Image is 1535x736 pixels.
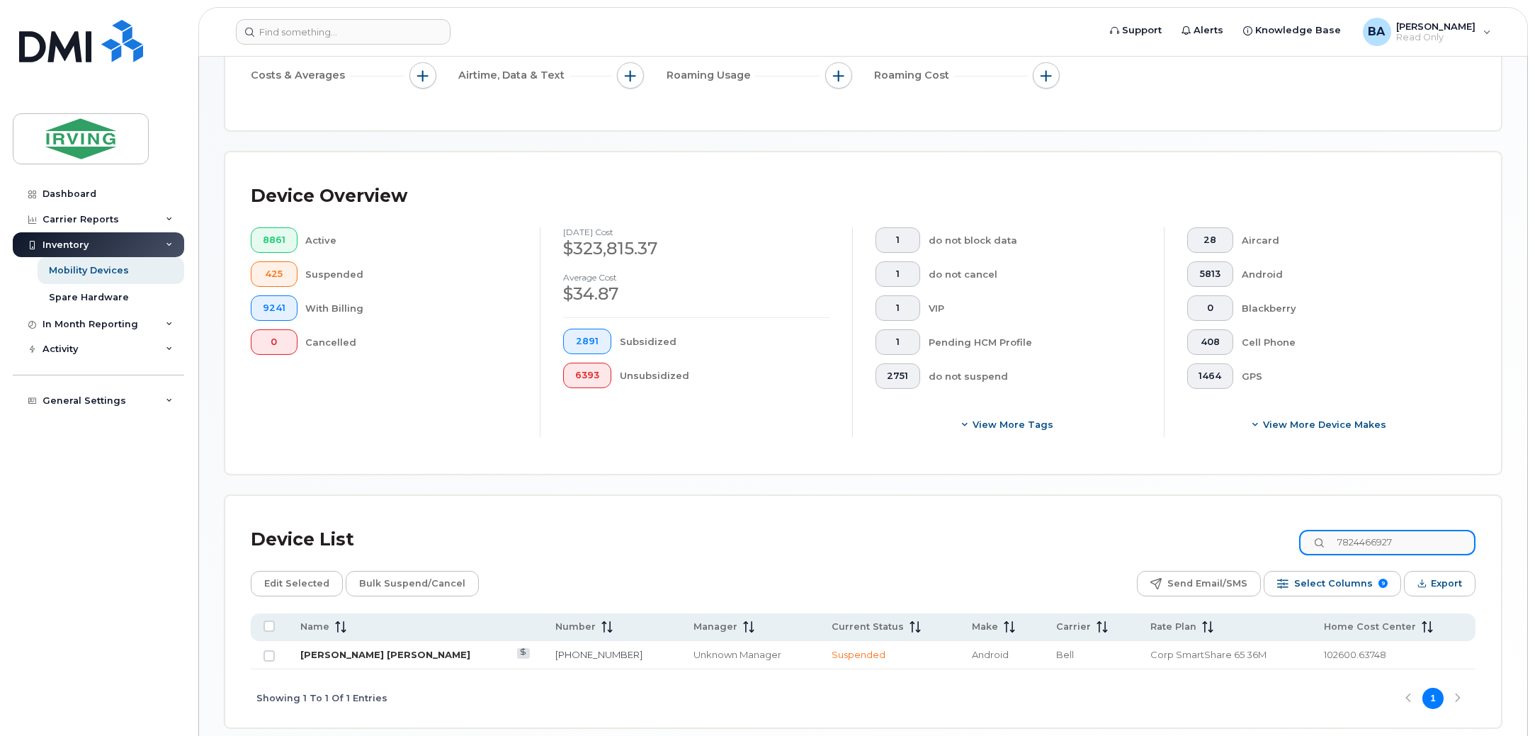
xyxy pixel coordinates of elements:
span: Home Cost Center [1324,621,1416,633]
button: 425 [251,261,298,287]
button: 8861 [251,227,298,253]
div: Suspended [306,261,518,287]
div: With Billing [306,295,518,321]
span: 6393 [575,370,599,381]
span: 1 [887,234,908,246]
span: Alerts [1194,23,1224,38]
div: Unknown Manager [693,648,807,662]
span: Current Status [832,621,904,633]
button: 1 [876,227,921,253]
div: Blackberry [1242,295,1453,321]
span: Showing 1 To 1 Of 1 Entries [256,688,387,709]
span: 0 [263,336,285,348]
button: 6393 [563,363,611,388]
span: 2891 [575,336,599,347]
span: Suspended [832,649,885,660]
span: Export [1431,573,1462,594]
a: Support [1101,16,1172,45]
button: Export [1404,571,1475,596]
span: 1464 [1199,370,1222,382]
div: $323,815.37 [563,237,829,261]
button: Select Columns 9 [1264,571,1401,596]
input: Find something... [236,19,451,45]
div: Device List [251,521,354,558]
div: Active [306,227,518,253]
span: Bell [1056,649,1074,660]
span: Bulk Suspend/Cancel [359,573,465,594]
button: 28 [1187,227,1234,253]
input: Search Device List ... [1299,530,1475,555]
button: 1 [876,295,921,321]
span: View More Device Makes [1263,418,1386,431]
button: 9241 [251,295,298,321]
button: 408 [1187,329,1234,355]
span: Costs & Averages [251,68,349,83]
button: 2751 [876,363,921,389]
button: 0 [251,329,298,355]
a: Knowledge Base [1234,16,1352,45]
a: Alerts [1172,16,1234,45]
div: do not block data [929,227,1141,253]
div: do not cancel [929,261,1141,287]
a: [PERSON_NAME] [PERSON_NAME] [300,649,470,660]
span: Roaming Usage [667,68,755,83]
span: 102600.63748 [1324,649,1386,660]
div: Unsubsidized [620,363,829,388]
span: Number [555,621,596,633]
button: Edit Selected [251,571,343,596]
span: 9241 [263,302,285,314]
button: 0 [1187,295,1234,321]
span: 1 [887,336,908,348]
button: Bulk Suspend/Cancel [346,571,479,596]
span: 1 [887,302,908,314]
span: Edit Selected [264,573,329,594]
div: Device Overview [251,178,407,215]
span: 425 [263,268,285,280]
span: Corp SmartShare 65 36M [1150,649,1267,660]
span: Roaming Cost [875,68,954,83]
button: View More Device Makes [1187,412,1453,437]
div: Cancelled [306,329,518,355]
span: View more tags [973,418,1053,431]
span: 1 [887,268,908,280]
a: View Last Bill [517,648,531,659]
button: 1 [876,329,921,355]
span: Android [972,649,1009,660]
span: 28 [1199,234,1222,246]
span: Knowledge Base [1256,23,1342,38]
span: 0 [1199,302,1222,314]
div: GPS [1242,363,1453,389]
div: Aircard [1242,227,1453,253]
div: Pending HCM Profile [929,329,1141,355]
span: 2751 [887,370,908,382]
button: 1 [876,261,921,287]
button: View more tags [876,412,1141,437]
span: Manager [693,621,737,633]
span: BA [1369,23,1386,40]
span: 5813 [1199,268,1222,280]
span: 8861 [263,234,285,246]
button: Send Email/SMS [1137,571,1261,596]
span: Send Email/SMS [1167,573,1247,594]
span: Read Only [1397,32,1476,43]
div: Android [1242,261,1453,287]
button: 5813 [1187,261,1234,287]
h4: [DATE] cost [563,227,829,237]
div: Subsidized [620,329,829,354]
button: Page 1 [1422,688,1444,709]
div: Cell Phone [1242,329,1453,355]
span: Support [1123,23,1162,38]
span: 408 [1199,336,1222,348]
span: Name [300,621,329,633]
a: [PHONE_NUMBER] [555,649,642,660]
span: Make [972,621,998,633]
span: Rate Plan [1150,621,1196,633]
div: Bonas, Amanda [1353,18,1501,46]
div: VIP [929,295,1141,321]
h4: Average cost [563,273,829,282]
button: 2891 [563,329,611,354]
span: [PERSON_NAME] [1397,21,1476,32]
span: Select Columns [1294,573,1373,594]
div: $34.87 [563,282,829,306]
span: 9 [1378,579,1388,588]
